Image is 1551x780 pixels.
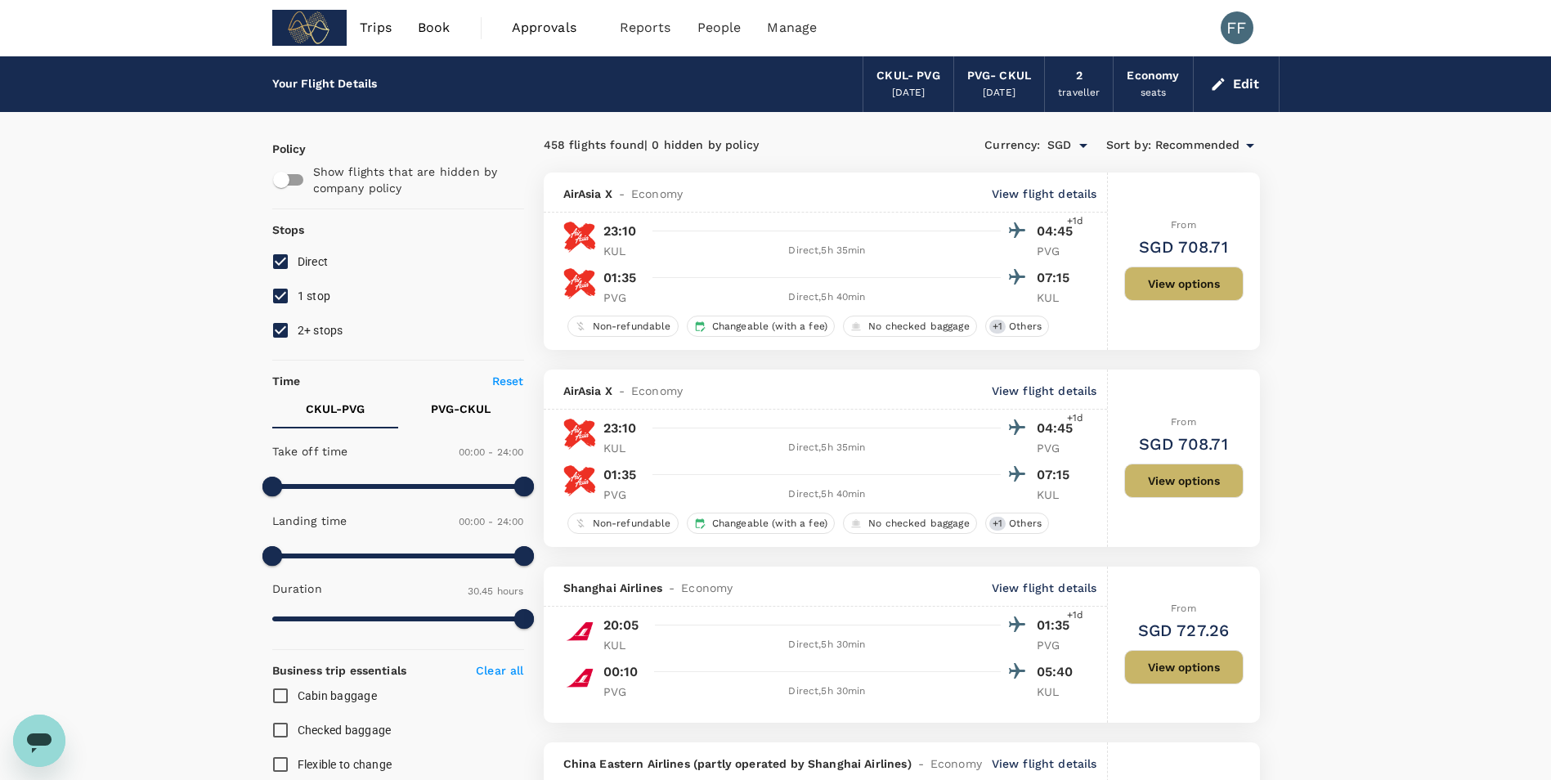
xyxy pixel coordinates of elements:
p: PVG [603,684,644,700]
span: Manage [767,18,817,38]
strong: Business trip essentials [272,664,407,677]
span: Sort by : [1106,137,1151,155]
span: 00:00 - 24:00 [459,516,524,527]
button: Open [1072,134,1095,157]
span: Reports [620,18,671,38]
p: KUL [1037,486,1078,503]
img: D7 [563,464,596,497]
p: KUL [603,637,644,653]
div: [DATE] [892,85,925,101]
span: Economy [631,186,683,202]
p: 01:35 [603,465,637,485]
p: KUL [603,243,644,259]
span: No checked baggage [862,320,976,334]
span: Recommended [1155,137,1240,155]
span: Others [1002,320,1048,334]
p: Take off time [272,443,348,459]
p: KUL [1037,684,1078,700]
div: traveller [1058,85,1100,101]
div: Non-refundable [567,513,679,534]
span: Approvals [512,18,594,38]
span: 2+ stops [298,324,343,337]
span: +1d [1067,213,1083,230]
div: CKUL - PVG [876,67,939,85]
div: Changeable (with a fee) [687,513,835,534]
span: - [912,755,930,772]
span: +1d [1067,410,1083,427]
button: View options [1124,650,1244,684]
img: D7 [563,221,596,253]
iframe: Button to launch messaging window [13,715,65,767]
p: 05:40 [1037,662,1078,682]
span: From [1171,603,1196,614]
span: - [612,383,631,399]
span: Shanghai Airlines [563,580,663,596]
div: No checked baggage [843,513,977,534]
span: Changeable (with a fee) [706,517,834,531]
p: Clear all [476,662,523,679]
p: 04:45 [1037,222,1078,241]
div: [DATE] [983,85,1015,101]
p: View flight details [992,580,1097,596]
p: 23:10 [603,419,637,438]
p: Reset [492,373,524,389]
span: Changeable (with a fee) [706,320,834,334]
span: People [697,18,742,38]
div: Direct , 5h 35min [654,440,1001,456]
span: Trips [360,18,392,38]
p: View flight details [992,383,1097,399]
span: + 1 [989,320,1006,334]
div: Direct , 5h 30min [654,637,1001,653]
span: Non-refundable [586,517,678,531]
p: PVG [1037,637,1078,653]
p: CKUL - PVG [306,401,365,417]
p: 07:15 [1037,268,1078,288]
h6: SGD 727.26 [1138,617,1230,643]
span: +1d [1067,607,1083,624]
span: - [612,186,631,202]
p: KUL [1037,289,1078,306]
p: Policy [272,141,287,157]
p: PVG [1037,440,1078,456]
button: View options [1124,464,1244,498]
span: 1 stop [298,289,331,303]
p: Show flights that are hidden by company policy [313,164,513,196]
div: FF [1221,11,1253,44]
div: No checked baggage [843,316,977,337]
div: PVG - CKUL [967,67,1031,85]
img: FM [563,615,596,648]
p: PVG - CKUL [431,401,491,417]
span: Non-refundable [586,320,678,334]
span: Checked baggage [298,724,392,737]
span: China Eastern Airlines (partly operated by Shanghai Airlines) [563,755,912,772]
img: D7 [563,418,596,451]
p: PVG [1037,243,1078,259]
div: Direct , 5h 40min [654,486,1001,503]
p: View flight details [992,186,1097,202]
p: Landing time [272,513,347,529]
h6: SGD 708.71 [1139,234,1228,260]
span: 30.45 hours [468,585,524,597]
span: + 1 [989,517,1006,531]
div: Non-refundable [567,316,679,337]
p: 01:35 [1037,616,1078,635]
img: FM [563,661,596,694]
div: +1Others [985,316,1049,337]
span: 00:00 - 24:00 [459,446,524,458]
span: Direct [298,255,329,268]
span: Others [1002,517,1048,531]
p: Time [272,373,301,389]
strong: Stops [272,223,305,236]
div: seats [1141,85,1167,101]
p: 01:35 [603,268,637,288]
p: View flight details [992,755,1097,772]
div: Economy [1127,67,1179,85]
span: AirAsia X [563,383,612,399]
img: D7 [563,267,596,300]
p: 04:45 [1037,419,1078,438]
p: PVG [603,486,644,503]
span: Book [418,18,451,38]
p: 00:10 [603,662,639,682]
div: +1Others [985,513,1049,534]
span: AirAsia X [563,186,612,202]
